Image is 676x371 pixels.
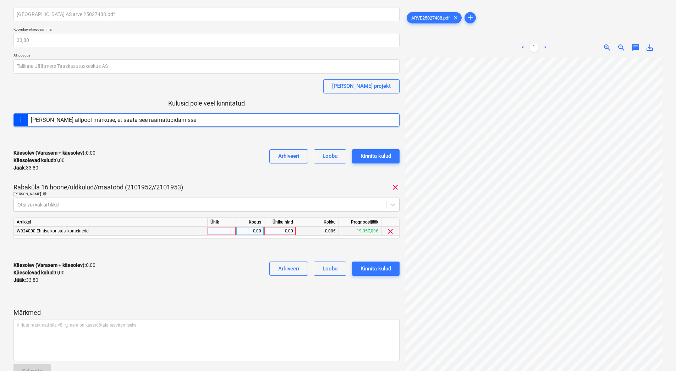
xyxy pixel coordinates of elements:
strong: Käesolevad kulud : [13,157,55,163]
div: ARVE25027488.pdf [407,12,462,23]
p: 0,00 [13,269,65,276]
p: 0,00 [13,262,95,269]
div: Artikkel [14,218,208,227]
span: ARVE25027488.pdf [407,15,454,21]
p: 33,80 [13,276,38,284]
a: Previous page [518,43,527,52]
span: chat [631,43,640,52]
span: add [466,14,474,22]
div: Arhiveeri [278,151,299,161]
p: 0,00 [13,157,65,164]
div: 19 057,09€ [339,227,381,236]
button: Loobu [314,262,346,276]
span: clear [451,14,460,22]
div: Loobu [323,264,337,273]
div: 0,00 [267,227,293,236]
input: Koondarve nimi [13,7,400,21]
div: Kinnita kulud [361,151,391,161]
div: 0,00€ [296,227,339,236]
p: Koondarve kogusumma [13,27,400,33]
p: Märkmed [13,308,400,317]
iframe: Chat Widget [641,337,676,371]
p: 33,80 [13,164,38,172]
button: Kinnita kulud [352,149,400,163]
input: Alltöövõtja [13,59,400,74]
strong: Käesolev (Varasem + käesolev) : [13,262,86,268]
strong: Käesolev (Varasem + käesolev) : [13,150,86,156]
span: clear [386,227,395,236]
div: Arhiveeri [278,264,299,273]
p: Alltöövõtja [13,53,400,59]
div: 0,00 [239,227,261,236]
div: Kokku [296,218,339,227]
span: clear [391,183,400,192]
span: zoom_in [603,43,611,52]
span: help [41,192,47,196]
p: 0,00 [13,149,95,157]
p: Rabaküla 16 hoone/üldkulud//maatööd (2101952//2101953) [13,183,183,192]
div: Prognoosijääk [339,218,381,227]
button: Arhiveeri [269,149,308,163]
div: [PERSON_NAME] projekt [332,81,391,91]
a: Next page [541,43,550,52]
div: Kogus [236,218,264,227]
strong: Jääk : [13,277,26,283]
div: [PERSON_NAME] [13,192,400,196]
p: Kulusid pole veel kinnitatud [13,99,400,108]
button: [PERSON_NAME] projekt [323,79,400,93]
strong: Jääk : [13,165,26,171]
button: Loobu [314,149,346,163]
span: zoom_out [617,43,626,52]
div: Loobu [323,151,337,161]
div: Ühiku hind [264,218,296,227]
span: W924000 Ehitise koristus, konteinerid [17,228,89,233]
span: save_alt [645,43,654,52]
a: Page 1 is your current page [530,43,538,52]
strong: Käesolevad kulud : [13,270,55,275]
button: Arhiveeri [269,262,308,276]
input: Koondarve kogusumma [13,33,400,47]
div: Ühik [208,218,236,227]
div: [PERSON_NAME] allpool märkuse, et saata see raamatupidamisse. [31,117,198,123]
div: Kinnita kulud [361,264,391,273]
button: Kinnita kulud [352,262,400,276]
